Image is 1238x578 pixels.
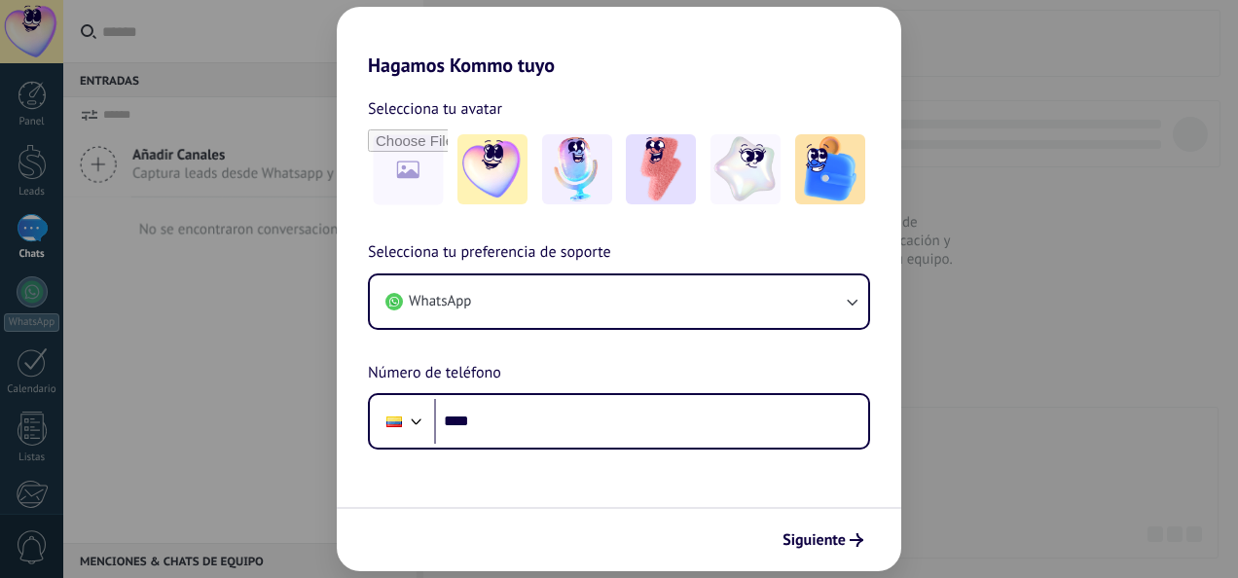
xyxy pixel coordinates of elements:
[774,524,872,557] button: Siguiente
[795,134,865,204] img: -5.jpeg
[542,134,612,204] img: -2.jpeg
[337,7,901,77] h2: Hagamos Kommo tuyo
[368,361,501,386] span: Número de teléfono
[783,533,846,547] span: Siguiente
[409,292,471,311] span: WhatsApp
[376,401,413,442] div: Ecuador: + 593
[368,240,611,266] span: Selecciona tu preferencia de soporte
[370,275,868,328] button: WhatsApp
[457,134,528,204] img: -1.jpeg
[368,96,502,122] span: Selecciona tu avatar
[710,134,781,204] img: -4.jpeg
[626,134,696,204] img: -3.jpeg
